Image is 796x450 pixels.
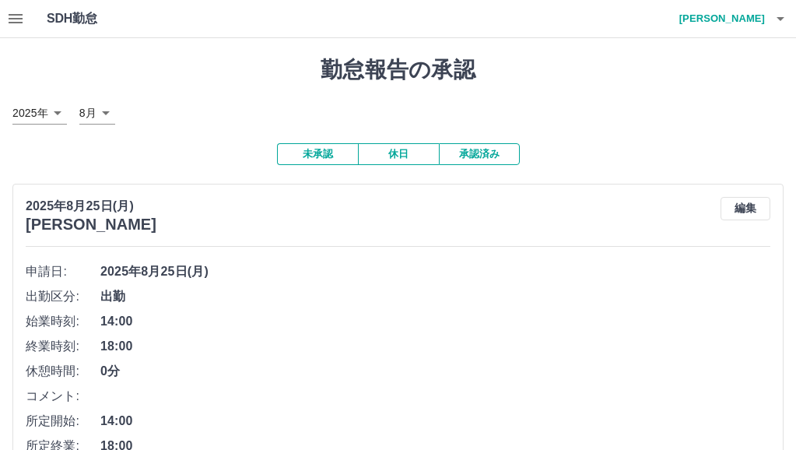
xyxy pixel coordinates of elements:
span: 14:00 [100,312,770,331]
span: 2025年8月25日(月) [100,262,770,281]
span: 申請日: [26,262,100,281]
button: 未承認 [277,143,358,165]
span: 0分 [100,362,770,381]
span: 所定開始: [26,412,100,431]
span: 18:00 [100,337,770,356]
p: 2025年8月25日(月) [26,197,156,216]
span: 14:00 [100,412,770,431]
span: 始業時刻: [26,312,100,331]
h3: [PERSON_NAME] [26,216,156,234]
button: 休日 [358,143,439,165]
span: 休憩時間: [26,362,100,381]
h1: 勤怠報告の承認 [12,57,784,83]
span: コメント: [26,387,100,406]
button: 編集 [721,197,770,220]
button: 承認済み [439,143,520,165]
span: 終業時刻: [26,337,100,356]
span: 出勤区分: [26,287,100,306]
div: 8月 [79,102,115,125]
span: 出勤 [100,287,770,306]
div: 2025年 [12,102,67,125]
